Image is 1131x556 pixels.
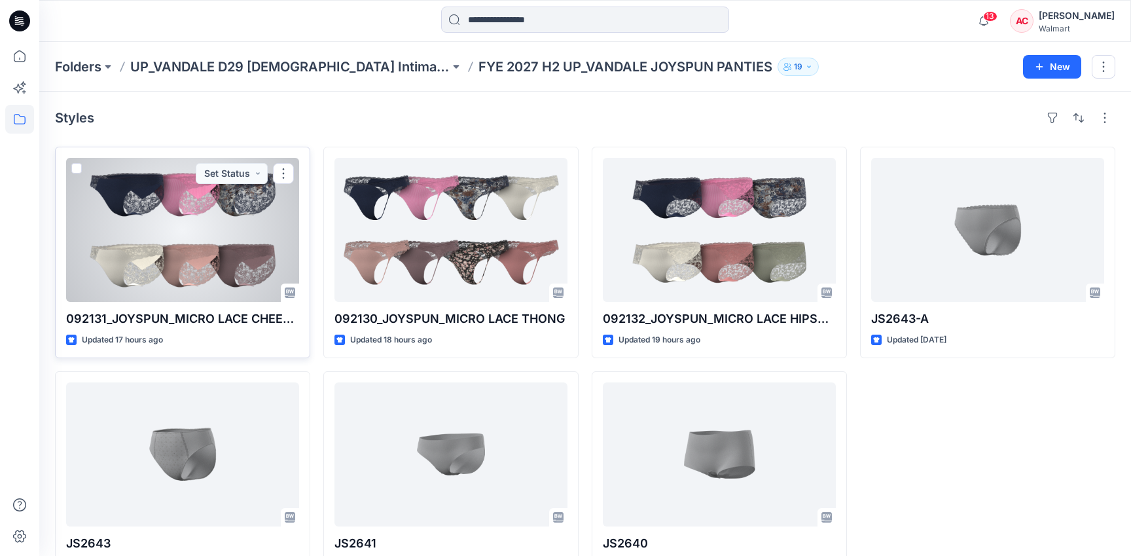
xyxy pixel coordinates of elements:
div: Walmart [1039,24,1115,33]
p: 092132_JOYSPUN_MICRO LACE HIPSTER [603,310,836,328]
a: JS2643 [66,382,299,527]
p: Updated 17 hours ago [82,333,163,347]
p: JS2641 [334,534,567,553]
a: JS2643-A [871,158,1104,302]
a: JS2641 [334,382,567,527]
a: 092130_JOYSPUN_MICRO LACE THONG [334,158,567,302]
p: Updated 18 hours ago [350,333,432,347]
p: JS2643 [66,534,299,553]
button: New [1023,55,1081,79]
a: Folders [55,58,101,76]
a: 092131_JOYSPUN_MICRO LACE CHEEKY [66,158,299,302]
p: JS2640 [603,534,836,553]
p: Updated 19 hours ago [619,333,700,347]
h4: Styles [55,110,94,126]
button: 19 [778,58,819,76]
a: 092132_JOYSPUN_MICRO LACE HIPSTER [603,158,836,302]
p: JS2643-A [871,310,1104,328]
span: 13 [983,11,997,22]
p: FYE 2027 H2 UP_VANDALE JOYSPUN PANTIES [478,58,772,76]
div: [PERSON_NAME] [1039,8,1115,24]
a: UP_VANDALE D29 [DEMOGRAPHIC_DATA] Intimates - Joyspun [130,58,450,76]
p: 092130_JOYSPUN_MICRO LACE THONG [334,310,567,328]
p: Updated [DATE] [887,333,946,347]
p: 19 [794,60,802,74]
p: 092131_JOYSPUN_MICRO LACE CHEEKY [66,310,299,328]
a: JS2640 [603,382,836,527]
div: AC [1010,9,1033,33]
